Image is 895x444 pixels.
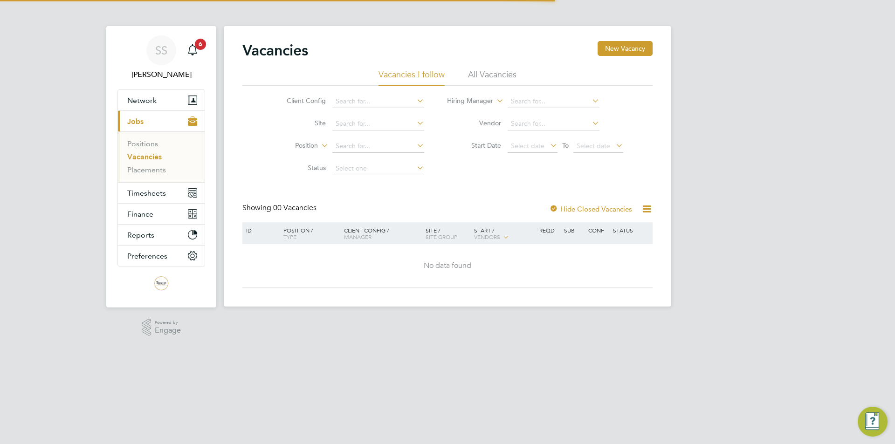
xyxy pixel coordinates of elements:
span: Finance [127,210,153,219]
span: To [559,139,571,151]
a: SS[PERSON_NAME] [117,35,205,80]
span: Steve Shine [117,69,205,80]
div: ID [244,222,276,238]
div: Sub [562,222,586,238]
label: Site [272,119,326,127]
span: Select date [511,142,544,150]
span: Manager [344,233,372,240]
a: Powered byEngage [142,319,181,336]
input: Search for... [332,140,424,153]
span: Type [283,233,296,240]
button: New Vacancy [598,41,653,56]
span: Engage [155,327,181,335]
button: Engage Resource Center [858,407,888,437]
div: Conf [586,222,610,238]
span: Powered by [155,319,181,327]
li: Vacancies I follow [379,69,445,86]
input: Select one [332,162,424,175]
h2: Vacancies [242,41,308,60]
div: Reqd [537,222,561,238]
a: Go to home page [117,276,205,291]
div: Jobs [118,131,205,182]
nav: Main navigation [106,26,216,307]
div: No data found [244,261,651,271]
label: Status [272,164,326,172]
input: Search for... [332,95,424,108]
div: Status [611,222,651,238]
button: Finance [118,204,205,224]
input: Search for... [508,95,599,108]
span: Vendors [474,233,500,240]
a: Vacancies [127,152,162,161]
span: Network [127,96,157,105]
span: 00 Vacancies [273,203,317,212]
span: SS [155,44,167,56]
div: Site / [423,222,472,245]
span: 6 [195,39,206,50]
input: Search for... [332,117,424,130]
span: Reports [127,231,154,239]
span: Timesheets [127,189,166,198]
span: Jobs [127,117,144,126]
span: Preferences [127,252,167,260]
div: Showing [242,203,318,213]
div: Client Config / [342,222,423,245]
label: Position [264,141,318,150]
li: All Vacancies [468,69,516,86]
button: Network [118,90,205,110]
img: trevettgroup-logo-retina.png [154,276,169,291]
label: Vendor [447,119,501,127]
button: Reports [118,225,205,245]
label: Client Config [272,96,326,105]
button: Timesheets [118,183,205,203]
button: Preferences [118,246,205,266]
label: Start Date [447,141,501,150]
input: Search for... [508,117,599,130]
label: Hiring Manager [440,96,493,106]
button: Jobs [118,111,205,131]
span: Select date [577,142,610,150]
a: 6 [183,35,202,65]
div: Start / [472,222,537,246]
a: Placements [127,165,166,174]
label: Hide Closed Vacancies [549,205,632,213]
a: Positions [127,139,158,148]
div: Position / [276,222,342,245]
span: Site Group [426,233,457,240]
